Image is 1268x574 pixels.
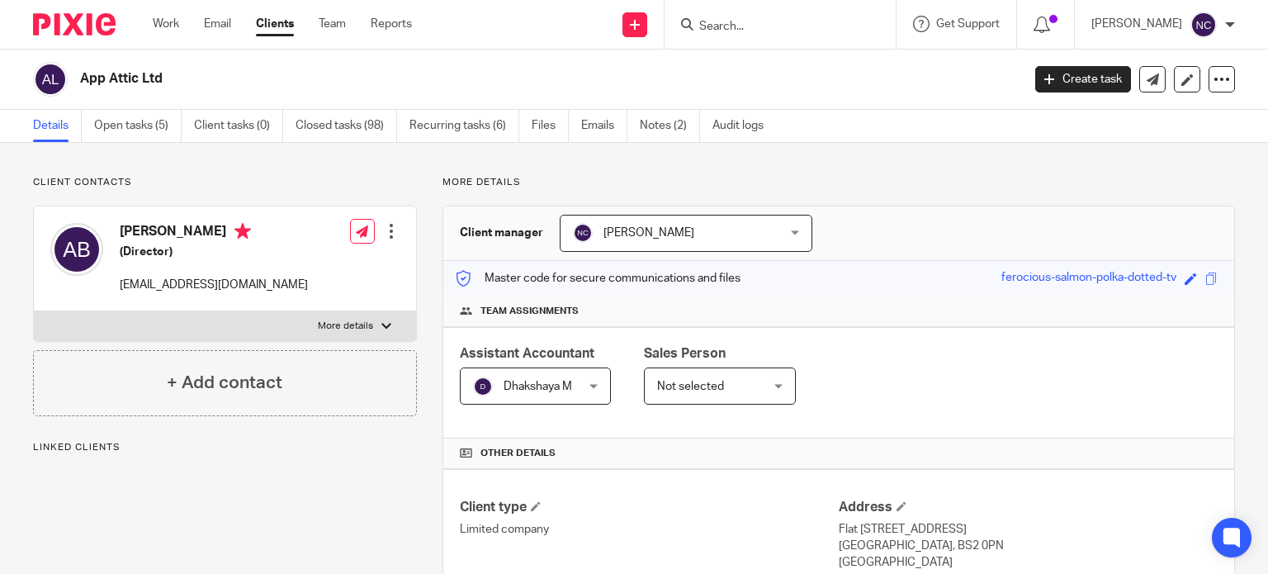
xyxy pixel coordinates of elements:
[473,377,493,396] img: svg%3E
[712,110,776,142] a: Audit logs
[204,16,231,32] a: Email
[839,521,1218,538] p: Flat [STREET_ADDRESS]
[460,499,839,516] h4: Client type
[1001,269,1176,288] div: ferocious-salmon-polka-dotted-tv
[120,223,308,244] h4: [PERSON_NAME]
[581,110,627,142] a: Emails
[371,16,412,32] a: Reports
[94,110,182,142] a: Open tasks (5)
[460,521,839,538] p: Limited company
[839,499,1218,516] h4: Address
[532,110,569,142] a: Files
[319,16,346,32] a: Team
[839,538,1218,554] p: [GEOGRAPHIC_DATA], BS2 0PN
[33,110,82,142] a: Details
[1190,12,1217,38] img: svg%3E
[256,16,294,32] a: Clients
[194,110,283,142] a: Client tasks (0)
[318,320,373,333] p: More details
[50,223,103,276] img: svg%3E
[460,225,543,241] h3: Client manager
[936,18,1000,30] span: Get Support
[1091,16,1182,32] p: [PERSON_NAME]
[167,370,282,396] h4: + Add contact
[153,16,179,32] a: Work
[409,110,519,142] a: Recurring tasks (6)
[120,244,308,260] h5: (Director)
[460,347,594,360] span: Assistant Accountant
[442,176,1235,189] p: More details
[296,110,397,142] a: Closed tasks (98)
[603,227,694,239] span: [PERSON_NAME]
[120,277,308,293] p: [EMAIL_ADDRESS][DOMAIN_NAME]
[33,176,417,189] p: Client contacts
[480,447,556,460] span: Other details
[640,110,700,142] a: Notes (2)
[33,62,68,97] img: svg%3E
[698,20,846,35] input: Search
[33,441,417,454] p: Linked clients
[33,13,116,36] img: Pixie
[1035,66,1131,93] a: Create task
[80,70,825,88] h2: App Attic Ltd
[456,270,740,287] p: Master code for secure communications and files
[573,223,593,243] img: svg%3E
[657,381,724,392] span: Not selected
[839,554,1218,571] p: [GEOGRAPHIC_DATA]
[504,381,572,392] span: Dhakshaya M
[644,347,726,360] span: Sales Person
[480,305,579,318] span: Team assignments
[234,223,251,240] i: Primary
